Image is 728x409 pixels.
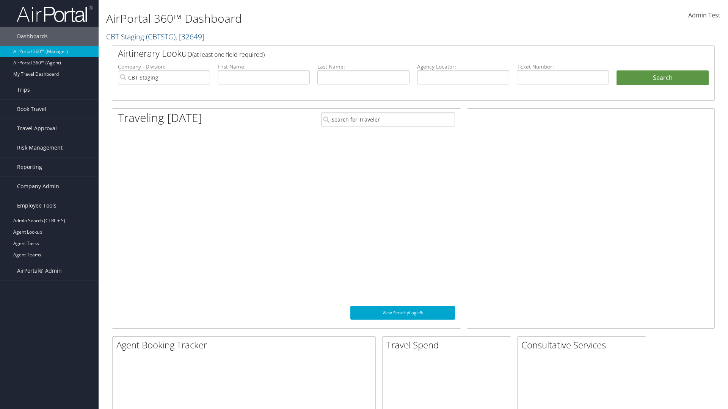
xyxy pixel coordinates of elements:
label: First Name: [218,63,310,70]
span: Travel Approval [17,119,57,138]
span: Reporting [17,158,42,176]
span: AirPortal® Admin [17,261,62,280]
img: airportal-logo.png [17,5,93,23]
span: Book Travel [17,100,46,119]
label: Ticket Number: [517,63,609,70]
a: CBT Staging [106,31,204,42]
span: Trips [17,80,30,99]
h2: Airtinerary Lookup [118,47,659,60]
input: Search for Traveler [321,112,455,126]
h2: Consultative Services [521,339,646,351]
h1: AirPortal 360™ Dashboard [106,11,516,27]
a: View SecurityLogic® [350,306,455,320]
span: Company Admin [17,177,59,196]
a: Admin Test [688,4,720,27]
span: , [ 32649 ] [176,31,204,42]
h2: Travel Spend [386,339,511,351]
label: Company - Division: [118,63,210,70]
span: Admin Test [688,11,720,19]
span: Dashboards [17,27,48,46]
label: Last Name: [317,63,409,70]
span: (at least one field required) [192,50,265,59]
span: Employee Tools [17,196,56,215]
button: Search [617,70,709,86]
label: Agency Locator: [417,63,509,70]
span: Risk Management [17,138,63,157]
h1: Traveling [DATE] [118,110,202,126]
span: ( CBTSTG ) [146,31,176,42]
h2: Agent Booking Tracker [116,339,375,351]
